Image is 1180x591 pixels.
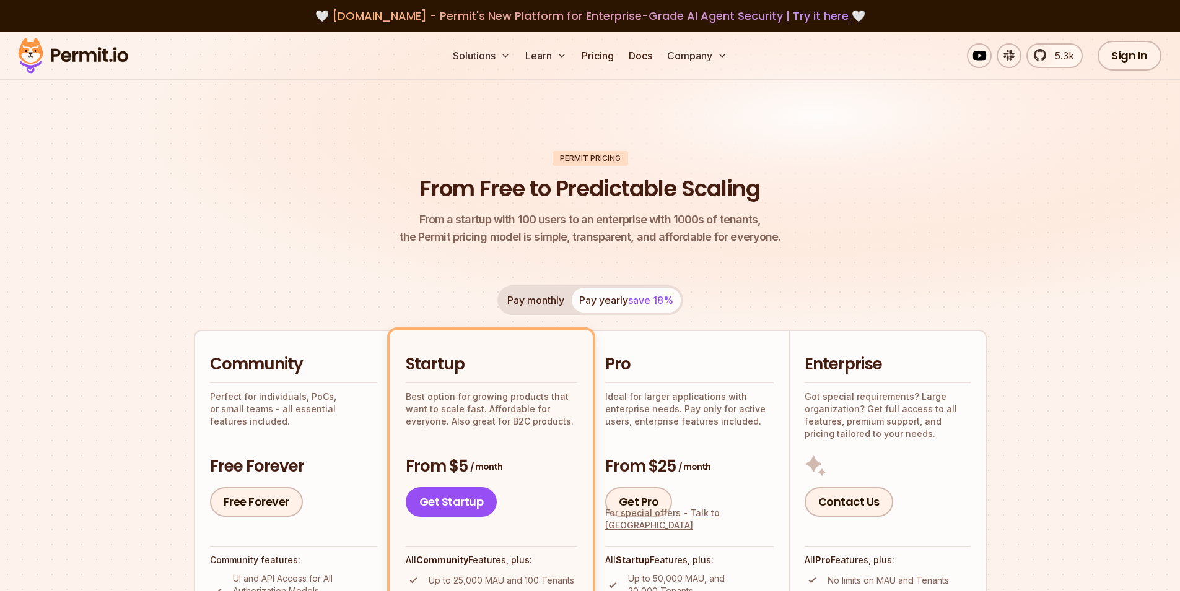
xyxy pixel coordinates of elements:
a: 5.3k [1026,43,1083,68]
h2: Startup [406,353,577,376]
button: Company [662,43,732,68]
button: Solutions [448,43,515,68]
strong: Community [416,554,468,565]
h4: Community features: [210,554,377,566]
a: Sign In [1098,41,1161,71]
h2: Community [210,353,377,376]
div: For special offers - [605,507,774,532]
p: Perfect for individuals, PoCs, or small teams - all essential features included. [210,390,377,428]
span: / month [470,460,502,473]
a: Try it here [793,8,849,24]
a: Get Startup [406,487,497,517]
a: Docs [624,43,657,68]
button: Learn [520,43,572,68]
div: 🤍 🤍 [30,7,1150,25]
p: No limits on MAU and Tenants [828,574,949,587]
p: Ideal for larger applications with enterprise needs. Pay only for active users, enterprise featur... [605,390,774,428]
p: Best option for growing products that want to scale fast. Affordable for everyone. Also great for... [406,390,577,428]
strong: Pro [815,554,831,565]
h4: All Features, plus: [805,554,971,566]
h2: Enterprise [805,353,971,376]
h1: From Free to Predictable Scaling [420,173,760,204]
a: Get Pro [605,487,673,517]
img: Permit logo [12,35,134,77]
p: Got special requirements? Large organization? Get full access to all features, premium support, a... [805,390,971,440]
span: [DOMAIN_NAME] - Permit's New Platform for Enterprise-Grade AI Agent Security | [332,8,849,24]
h3: From $25 [605,455,774,478]
p: the Permit pricing model is simple, transparent, and affordable for everyone. [400,211,781,246]
div: Permit Pricing [553,151,628,166]
span: / month [678,460,710,473]
h2: Pro [605,353,774,376]
strong: Startup [616,554,650,565]
p: Up to 25,000 MAU and 100 Tenants [429,574,574,587]
span: 5.3k [1047,48,1074,63]
a: Free Forever [210,487,303,517]
h3: Free Forever [210,455,377,478]
span: From a startup with 100 users to an enterprise with 1000s of tenants, [400,211,781,228]
h3: From $5 [406,455,577,478]
a: Contact Us [805,487,893,517]
h4: All Features, plus: [406,554,577,566]
button: Pay monthly [500,288,572,313]
h4: All Features, plus: [605,554,774,566]
a: Pricing [577,43,619,68]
